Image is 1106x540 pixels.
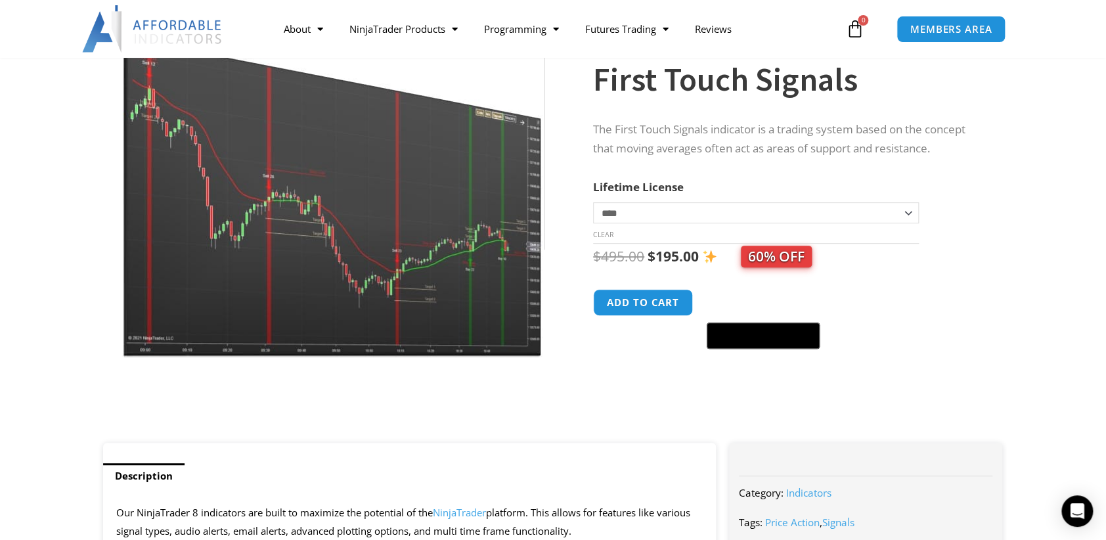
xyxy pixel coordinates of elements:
[336,14,471,44] a: NinjaTrader Products
[471,14,572,44] a: Programming
[765,516,854,529] span: ,
[910,24,992,34] span: MEMBERS AREA
[593,247,601,265] span: $
[593,289,693,316] button: Add to cart
[116,506,690,537] span: Our NinjaTrader 8 indicators are built to maximize the potential of the platform. This allows for...
[433,506,486,519] a: NinjaTrader
[826,10,883,48] a: 0
[896,16,1006,43] a: MEMBERS AREA
[593,357,977,369] iframe: PayPal Message 1
[741,246,812,267] span: 60% OFF
[682,14,745,44] a: Reviews
[786,486,831,499] a: Indicators
[703,250,717,263] img: ✨
[593,247,644,265] bdi: 495.00
[858,15,868,26] span: 0
[271,14,842,44] nav: Menu
[822,516,854,529] a: Signals
[1061,495,1093,527] div: Open Intercom Messenger
[739,516,763,529] span: Tags:
[648,247,655,265] span: $
[739,486,784,499] span: Category:
[103,463,185,489] a: Description
[572,14,682,44] a: Futures Trading
[593,230,613,239] a: Clear options
[707,323,820,349] button: Buy with GPay
[271,14,336,44] a: About
[593,56,977,102] h1: First Touch Signals
[82,5,223,53] img: LogoAI | Affordable Indicators – NinjaTrader
[704,287,822,319] iframe: Secure express checkout frame
[593,120,977,158] p: The First Touch Signals indicator is a trading system based on the concept that moving averages o...
[648,247,699,265] bdi: 195.00
[593,179,684,194] label: Lifetime License
[765,516,820,529] a: Price Action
